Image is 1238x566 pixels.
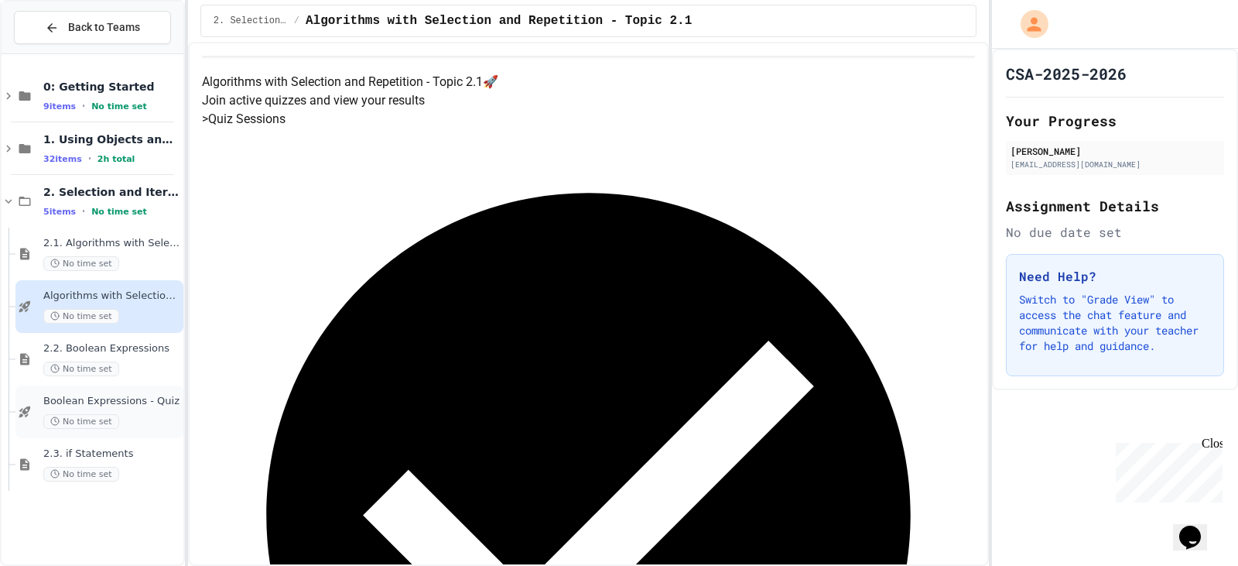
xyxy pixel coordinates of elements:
[43,290,180,303] span: Algorithms with Selection and Repetition - Topic 2.1
[43,132,180,146] span: 1. Using Objects and Methods
[43,185,180,199] span: 2. Selection and Iteration
[1011,159,1219,170] div: [EMAIL_ADDRESS][DOMAIN_NAME]
[14,11,171,44] button: Back to Teams
[43,101,76,111] span: 9 items
[6,6,107,98] div: Chat with us now!Close
[1006,195,1224,217] h2: Assignment Details
[202,73,975,91] h4: Algorithms with Selection and Repetition - Topic 2.1 🚀
[82,205,85,218] span: •
[43,362,119,376] span: No time set
[1004,6,1052,42] div: My Account
[43,207,76,217] span: 5 items
[91,207,147,217] span: No time set
[88,153,91,165] span: •
[1011,144,1219,158] div: [PERSON_NAME]
[43,256,119,271] span: No time set
[43,80,180,94] span: 0: Getting Started
[97,154,135,164] span: 2h total
[202,110,975,129] h5: > Quiz Sessions
[214,15,288,27] span: 2. Selection and Iteration
[306,12,692,30] span: Algorithms with Selection and Repetition - Topic 2.1
[294,15,299,27] span: /
[43,309,119,324] span: No time set
[43,395,180,408] span: Boolean Expressions - Quiz
[1006,223,1224,242] div: No due date set
[1006,63,1127,84] h1: CSA-2025-2026
[68,19,140,36] span: Back to Teams
[1110,437,1223,503] iframe: chat widget
[43,342,180,355] span: 2.2. Boolean Expressions
[1019,267,1211,286] h3: Need Help?
[43,467,119,482] span: No time set
[82,100,85,112] span: •
[1019,292,1211,354] p: Switch to "Grade View" to access the chat feature and communicate with your teacher for help and ...
[1173,504,1223,551] iframe: chat widget
[1006,110,1224,132] h2: Your Progress
[43,448,180,461] span: 2.3. if Statements
[43,154,82,164] span: 32 items
[202,91,975,110] p: Join active quizzes and view your results
[43,414,119,429] span: No time set
[43,237,180,250] span: 2.1. Algorithms with Selection and Repetition
[91,101,147,111] span: No time set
